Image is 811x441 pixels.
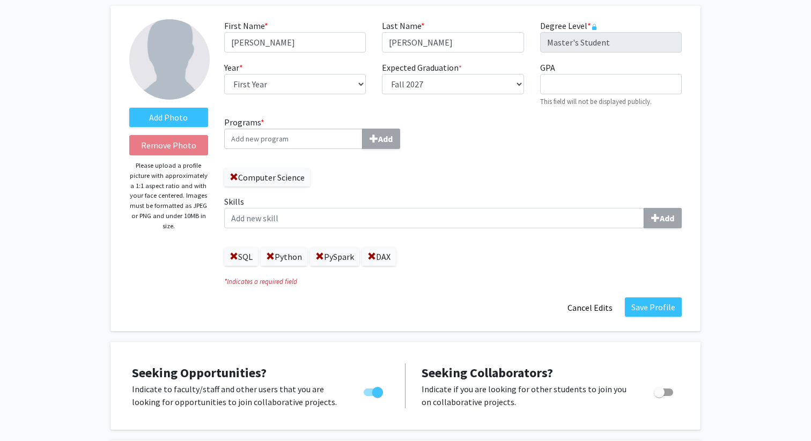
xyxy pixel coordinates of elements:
label: DAX [362,248,396,266]
label: GPA [540,61,555,74]
b: Add [660,213,674,223]
label: SQL [224,248,258,266]
small: This field will not be displayed publicly. [540,97,652,106]
label: Degree Level [540,19,598,32]
b: Add [378,133,393,144]
p: Indicate to faculty/staff and other users that you are looking for opportunities to join collabor... [132,383,343,408]
input: SkillsAdd [224,208,644,228]
label: Year [224,61,243,74]
i: Indicates a required field [224,276,682,287]
button: Remove Photo [129,135,208,155]
img: Profile Picture [129,19,210,100]
label: PySpark [310,248,359,266]
label: Last Name [382,19,425,32]
iframe: Chat [8,393,46,433]
label: Python [261,248,307,266]
button: Skills [644,208,682,228]
label: Computer Science [224,168,310,186]
button: Programs* [362,129,400,149]
div: Toggle [359,383,389,399]
label: First Name [224,19,268,32]
label: Expected Graduation [382,61,462,74]
label: Programs [224,116,445,149]
label: AddProfile Picture [129,108,208,127]
button: Cancel Edits [561,297,620,318]
label: Skills [224,195,682,228]
svg: This information is provided and automatically updated by University of Missouri and is not edita... [591,24,598,30]
span: Seeking Collaborators? [422,364,553,381]
p: Indicate if you are looking for other students to join you on collaborative projects. [422,383,633,408]
input: Programs*Add [224,129,363,149]
button: Save Profile [625,297,682,317]
p: Please upload a profile picture with approximately a 1:1 aspect ratio and with your face centered... [129,161,208,231]
div: Toggle [650,383,679,399]
span: Seeking Opportunities? [132,364,267,381]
